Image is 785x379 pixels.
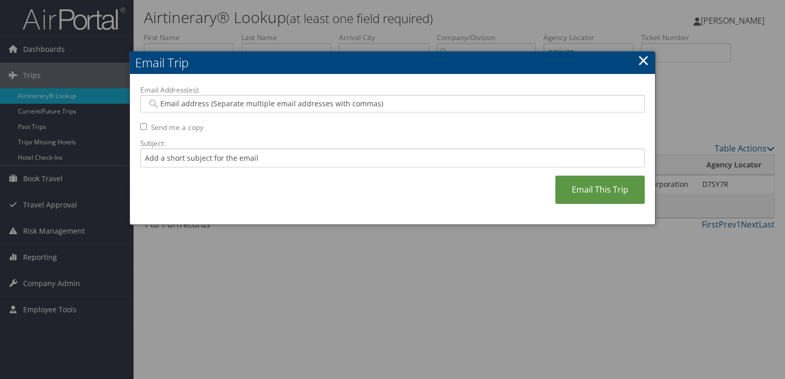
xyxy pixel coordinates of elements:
[638,50,649,70] a: ×
[151,122,203,132] label: Send me a copy
[147,99,638,109] input: Email address (Separate multiple email addresses with commas)
[140,138,645,148] label: Subject:
[140,85,645,95] label: Email Address(es):
[555,176,645,204] a: Email This Trip
[140,148,645,167] input: Add a short subject for the email
[130,51,655,74] h2: Email Trip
